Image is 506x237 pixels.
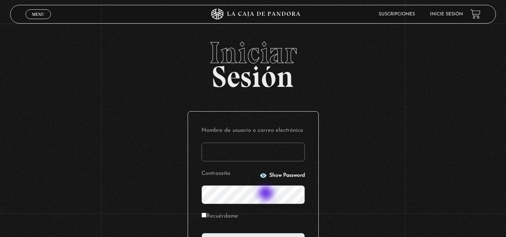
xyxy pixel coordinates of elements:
[260,172,305,179] button: Show Password
[379,12,415,16] a: Suscripciones
[202,168,257,180] label: Contraseña
[430,12,463,16] a: Inicie sesión
[470,9,481,19] a: View your shopping cart
[32,12,44,16] span: Menu
[10,38,496,86] h2: Sesión
[202,125,305,137] label: Nombre de usuario o correo electrónico
[202,213,206,218] input: Recuérdame
[10,38,496,68] span: Iniciar
[29,18,47,23] span: Cerrar
[202,211,238,222] label: Recuérdame
[269,173,305,178] span: Show Password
